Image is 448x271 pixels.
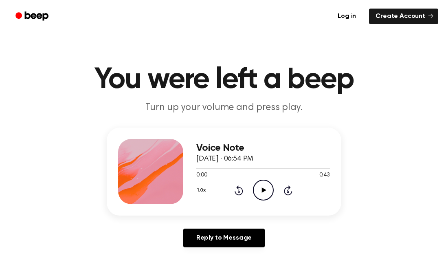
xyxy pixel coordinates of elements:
[329,7,364,26] a: Log in
[196,183,209,197] button: 1.0x
[183,229,265,247] a: Reply to Message
[196,143,330,154] h3: Voice Note
[10,9,56,24] a: Beep
[15,65,433,95] h1: You were left a beep
[196,171,207,180] span: 0:00
[369,9,438,24] a: Create Account
[319,171,330,180] span: 0:43
[68,101,380,115] p: Turn up your volume and press play.
[196,155,253,163] span: [DATE] · 06:54 PM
